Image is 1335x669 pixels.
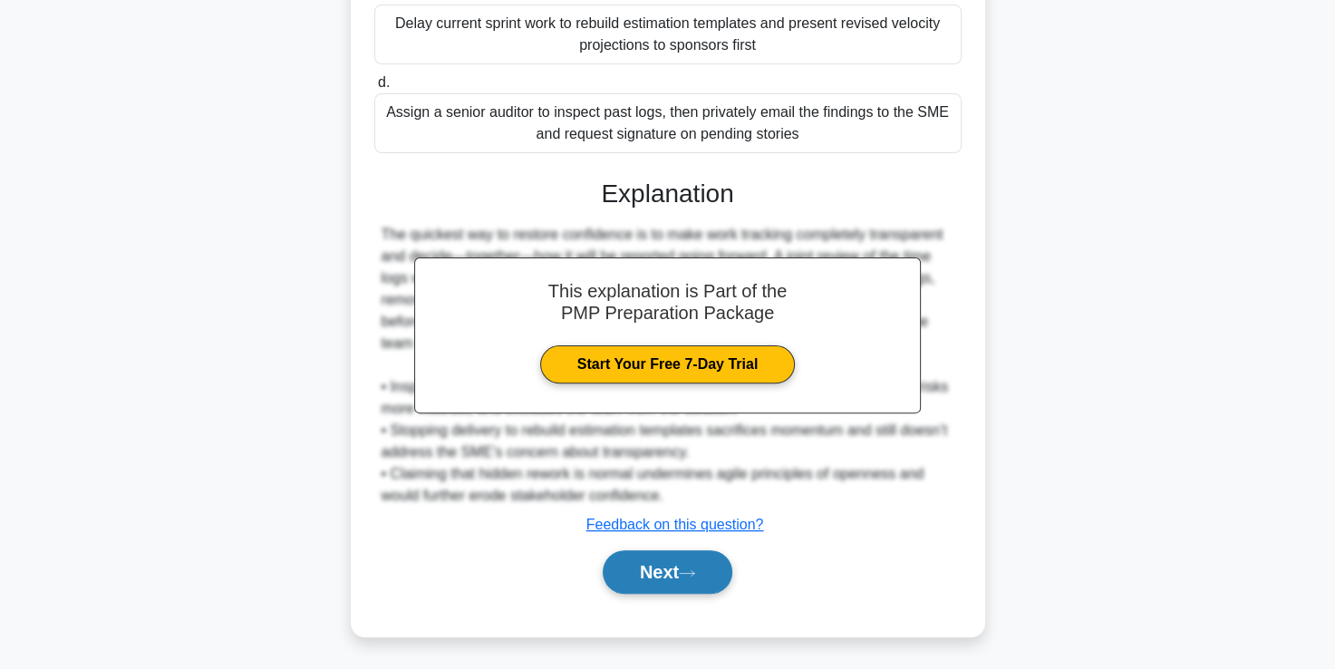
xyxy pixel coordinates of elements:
[586,517,764,532] a: Feedback on this question?
[374,93,962,153] div: Assign a senior auditor to inspect past logs, then privately email the findings to the SME and re...
[385,179,951,209] h3: Explanation
[382,224,954,507] div: The quickest way to restore confidence is to make work tracking completely transparent and decide...
[603,550,732,594] button: Next
[378,74,390,90] span: d.
[374,5,962,64] div: Delay current sprint work to rebuild estimation templates and present revised velocity projection...
[540,345,795,383] a: Start Your Free 7-Day Trial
